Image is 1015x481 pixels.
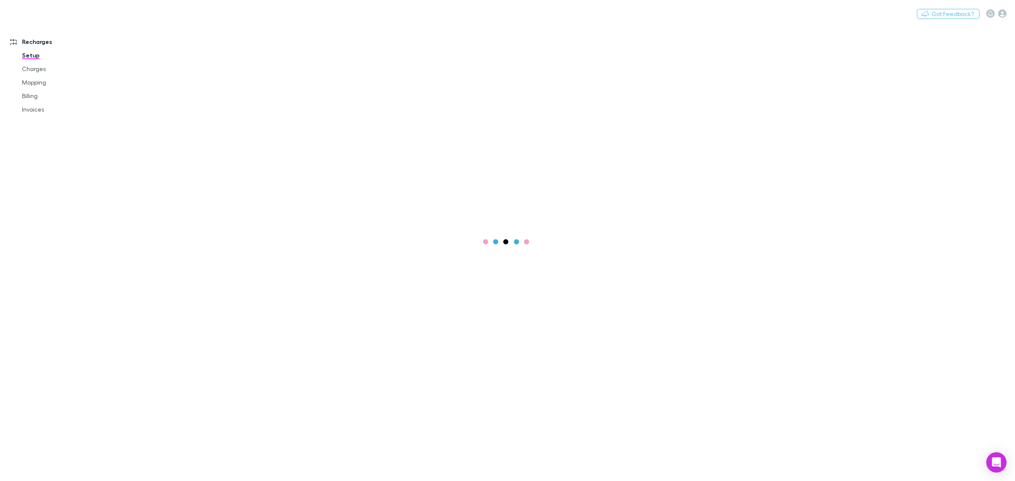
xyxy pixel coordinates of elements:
[14,103,119,116] a: Invoices
[986,452,1007,473] div: Open Intercom Messenger
[14,89,119,103] a: Billing
[917,9,979,19] button: Got Feedback?
[14,62,119,76] a: Charges
[14,49,119,62] a: Setup
[2,35,119,49] a: Recharges
[14,76,119,89] a: Mapping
